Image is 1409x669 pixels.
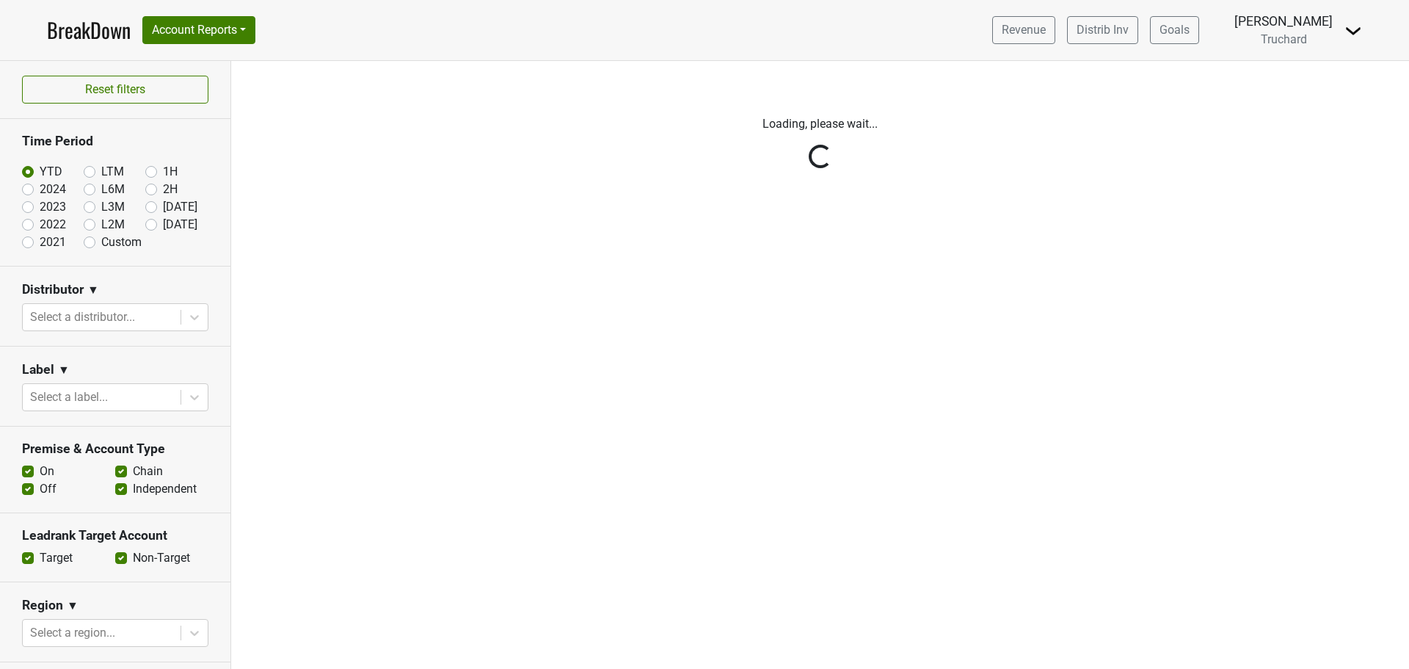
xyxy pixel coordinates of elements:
a: BreakDown [47,15,131,46]
a: Revenue [992,16,1055,44]
span: Truchard [1261,32,1307,46]
button: Account Reports [142,16,255,44]
p: Loading, please wait... [413,115,1228,133]
a: Distrib Inv [1067,16,1138,44]
img: Dropdown Menu [1344,22,1362,40]
a: Goals [1150,16,1199,44]
div: [PERSON_NAME] [1234,12,1333,31]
